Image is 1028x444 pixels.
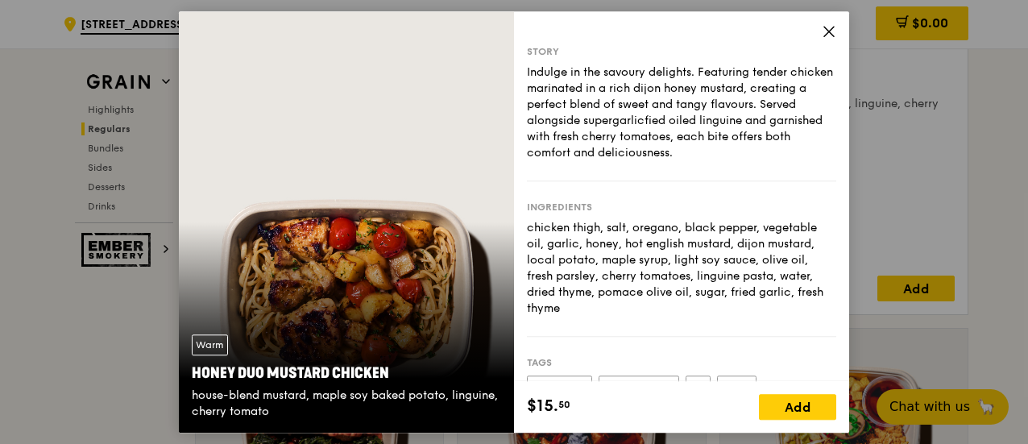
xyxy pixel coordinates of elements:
[599,376,679,396] label: Contains allium
[192,334,228,355] div: Warm
[717,376,756,396] label: Wheat
[686,376,711,396] label: Soy
[527,45,836,58] div: Story
[192,388,501,420] div: house-blend mustard, maple soy baked potato, linguine, cherry tomato
[527,64,836,161] div: Indulge in the savoury delights. Featuring tender chicken marinated in a rich dijon honey mustard...
[527,394,558,418] span: $15.
[527,201,836,214] div: Ingredients
[527,220,836,317] div: chicken thigh, salt, oregano, black pepper, vegetable oil, garlic, honey, hot english mustard, di...
[527,356,836,369] div: Tags
[759,394,836,420] div: Add
[558,398,570,411] span: 50
[192,362,501,384] div: Honey Duo Mustard Chicken
[527,376,592,396] label: High protein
